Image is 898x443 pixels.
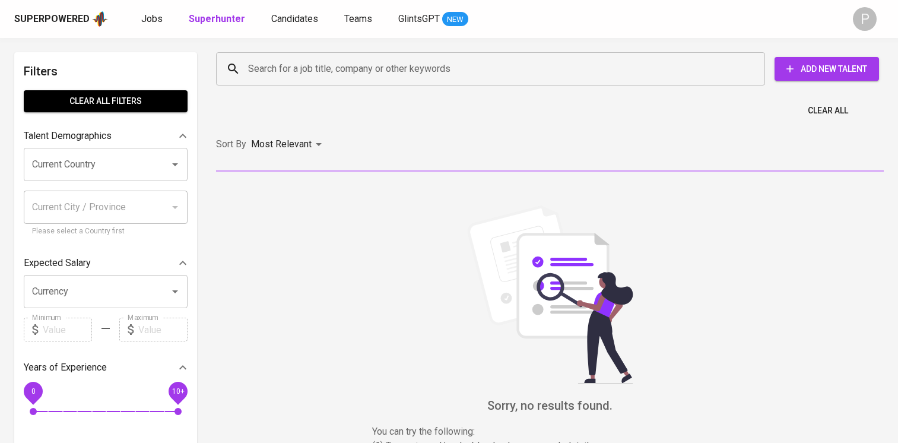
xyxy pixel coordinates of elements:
div: Talent Demographics [24,124,188,148]
h6: Filters [24,62,188,81]
span: 10+ [172,387,184,395]
span: Clear All filters [33,94,178,109]
span: Jobs [141,13,163,24]
a: Superhunter [189,12,247,27]
a: Jobs [141,12,165,27]
p: Years of Experience [24,360,107,375]
img: app logo [92,10,108,28]
p: Sort By [216,137,246,151]
button: Open [167,156,183,173]
p: Expected Salary [24,256,91,270]
button: Open [167,283,183,300]
p: You can try the following : [372,425,728,439]
a: Candidates [271,12,321,27]
button: Clear All [803,100,853,122]
div: Expected Salary [24,251,188,275]
div: Years of Experience [24,356,188,379]
div: Most Relevant [251,134,326,156]
span: Teams [344,13,372,24]
p: Most Relevant [251,137,312,151]
button: Add New Talent [775,57,879,81]
p: Talent Demographics [24,129,112,143]
div: P [853,7,877,31]
b: Superhunter [189,13,245,24]
span: Add New Talent [784,62,870,77]
img: file_searching.svg [461,205,639,384]
button: Clear All filters [24,90,188,112]
p: Please select a Country first [32,226,179,238]
span: Clear All [808,103,848,118]
span: NEW [442,14,468,26]
input: Value [138,318,188,341]
input: Value [43,318,92,341]
h6: Sorry, no results found. [216,396,884,415]
a: GlintsGPT NEW [398,12,468,27]
span: Candidates [271,13,318,24]
span: GlintsGPT [398,13,440,24]
div: Superpowered [14,12,90,26]
span: 0 [31,387,35,395]
a: Teams [344,12,375,27]
a: Superpoweredapp logo [14,10,108,28]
